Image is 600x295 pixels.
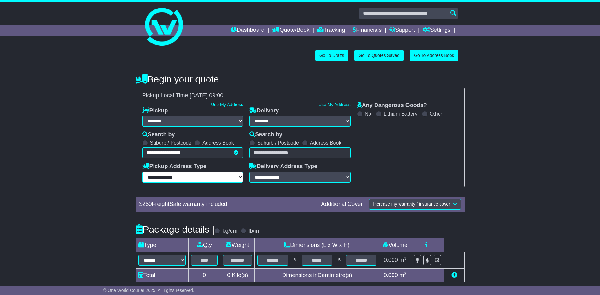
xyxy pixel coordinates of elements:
[379,238,411,252] td: Volume
[257,140,299,146] label: Suburb / Postcode
[150,140,192,146] label: Suburb / Postcode
[202,140,234,146] label: Address Book
[335,252,343,268] td: x
[255,268,379,282] td: Dimensions in Centimetre(s)
[136,74,465,84] h4: Begin your quote
[357,102,427,109] label: Any Dangerous Goods?
[136,238,188,252] td: Type
[365,111,371,117] label: No
[451,272,457,278] a: Add new item
[315,50,348,61] a: Go To Drafts
[136,224,215,235] h4: Package details |
[136,201,318,208] div: $ FreightSafe warranty included
[190,92,224,99] span: [DATE] 09:00
[248,228,259,235] label: lb/in
[430,111,442,117] label: Other
[399,257,407,263] span: m
[142,163,207,170] label: Pickup Address Type
[136,268,188,282] td: Total
[143,201,152,207] span: 250
[142,107,168,114] label: Pickup
[369,199,461,210] button: Increase my warranty / insurance cover
[249,107,279,114] label: Delivery
[255,238,379,252] td: Dimensions (L x W x H)
[389,25,415,36] a: Support
[410,50,458,61] a: Go To Address Book
[188,238,220,252] td: Qty
[139,92,461,99] div: Pickup Local Time:
[373,201,450,207] span: Increase my warranty / insurance cover
[211,102,243,107] a: Use My Address
[249,131,282,138] label: Search by
[404,256,407,261] sup: 3
[384,111,417,117] label: Lithium Battery
[353,25,382,36] a: Financials
[399,272,407,278] span: m
[354,50,404,61] a: Go To Quotes Saved
[222,228,237,235] label: kg/cm
[220,238,255,252] td: Weight
[384,272,398,278] span: 0.000
[188,268,220,282] td: 0
[384,257,398,263] span: 0.000
[249,163,317,170] label: Delivery Address Type
[423,25,451,36] a: Settings
[291,252,299,268] td: x
[317,25,345,36] a: Tracking
[142,131,175,138] label: Search by
[404,271,407,276] sup: 3
[272,25,309,36] a: Quote/Book
[227,272,230,278] span: 0
[103,288,194,293] span: © One World Courier 2025. All rights reserved.
[231,25,265,36] a: Dashboard
[310,140,341,146] label: Address Book
[220,268,255,282] td: Kilo(s)
[318,201,366,208] div: Additional Cover
[318,102,351,107] a: Use My Address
